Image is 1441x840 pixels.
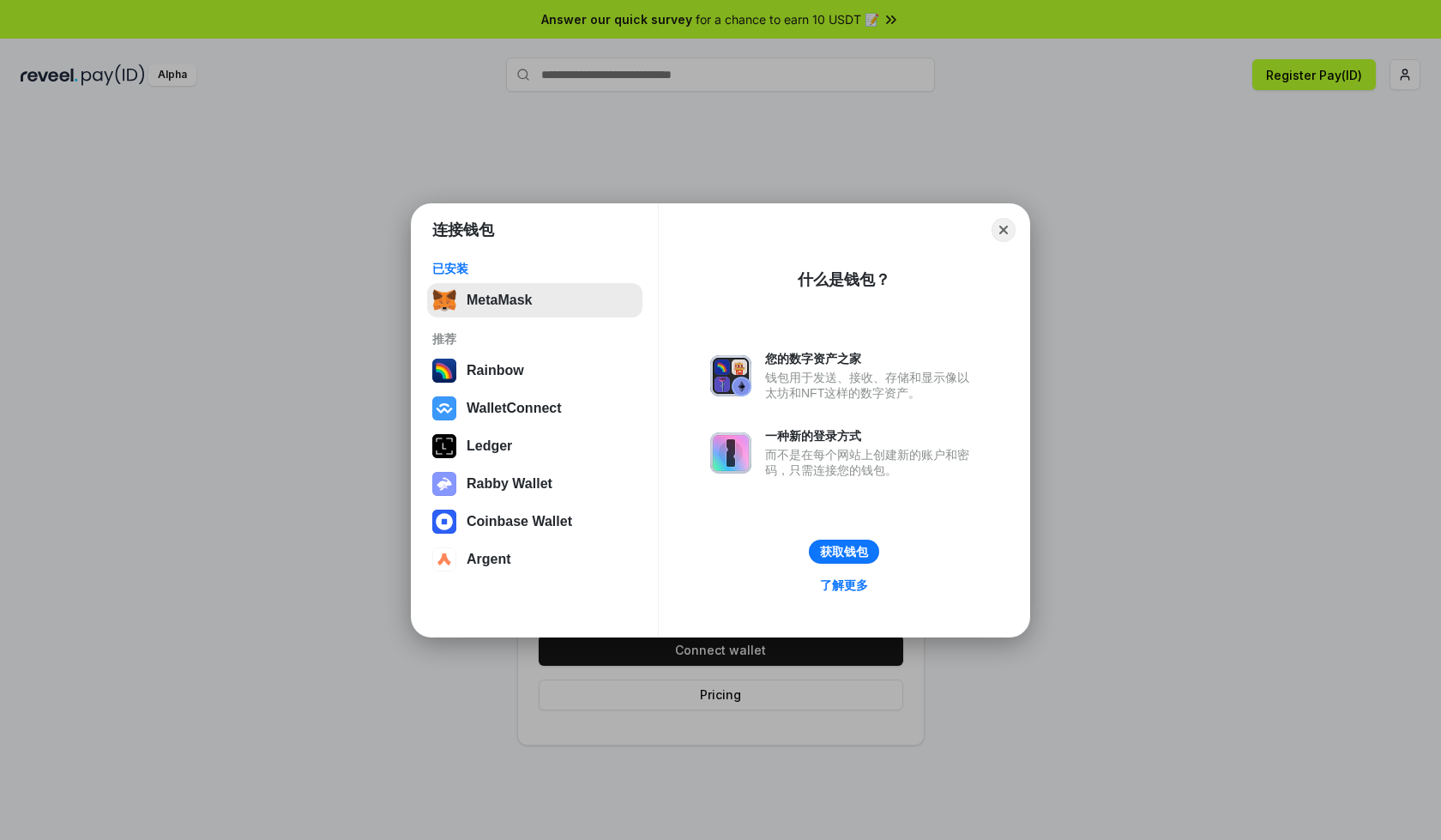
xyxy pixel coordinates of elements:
[432,510,456,534] img: svg+xml,%3Csvg%20width%3D%2228%22%20height%3D%2228%22%20viewBox%3D%220%200%2028%2028%22%20fill%3D...
[432,288,456,312] img: svg+xml,%3Csvg%20fill%3D%22none%22%20height%3D%2233%22%20viewBox%3D%220%200%2035%2033%22%20width%...
[820,544,868,559] div: 获取钱包
[820,577,868,593] div: 了解更多
[467,293,532,308] div: MetaMask
[765,351,978,366] div: 您的数字资产之家
[427,429,642,463] button: Ledger
[467,363,524,378] div: Rainbow
[710,355,751,396] img: svg+xml,%3Csvg%20xmlns%3D%22http%3A%2F%2Fwww.w3.org%2F2000%2Fsvg%22%20fill%3D%22none%22%20viewBox...
[432,396,456,420] img: svg+xml,%3Csvg%20width%3D%2228%22%20height%3D%2228%22%20viewBox%3D%220%200%2028%2028%22%20fill%3D...
[467,552,511,567] div: Argent
[432,359,456,383] img: svg+xml,%3Csvg%20width%3D%22120%22%20height%3D%22120%22%20viewBox%3D%220%200%20120%20120%22%20fil...
[467,514,572,529] div: Coinbase Wallet
[432,472,456,496] img: svg+xml,%3Csvg%20xmlns%3D%22http%3A%2F%2Fwww.w3.org%2F2000%2Fsvg%22%20fill%3D%22none%22%20viewBox...
[432,331,637,347] div: 推荐
[427,505,642,539] button: Coinbase Wallet
[765,428,978,444] div: 一种新的登录方式
[765,447,978,478] div: 而不是在每个网站上创建新的账户和密码，只需连接您的钱包。
[467,401,562,416] div: WalletConnect
[427,467,642,501] button: Rabby Wallet
[427,354,642,388] button: Rainbow
[427,391,642,426] button: WalletConnect
[427,542,642,577] button: Argent
[992,218,1016,242] button: Close
[765,370,978,401] div: 钱包用于发送、接收、存储和显示像以太坊和NFT这样的数字资产。
[467,438,512,454] div: Ledger
[432,261,637,276] div: 已安装
[432,434,456,458] img: svg+xml,%3Csvg%20xmlns%3D%22http%3A%2F%2Fwww.w3.org%2F2000%2Fsvg%22%20width%3D%2228%22%20height%3...
[798,269,890,290] div: 什么是钱包？
[432,547,456,571] img: svg+xml,%3Csvg%20width%3D%2228%22%20height%3D%2228%22%20viewBox%3D%220%200%2028%2028%22%20fill%3D...
[467,476,552,492] div: Rabby Wallet
[810,574,878,596] a: 了解更多
[710,432,751,474] img: svg+xml,%3Csvg%20xmlns%3D%22http%3A%2F%2Fwww.w3.org%2F2000%2Fsvg%22%20fill%3D%22none%22%20viewBox...
[432,220,494,240] h1: 连接钱包
[809,540,879,564] button: 获取钱包
[427,283,642,317] button: MetaMask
